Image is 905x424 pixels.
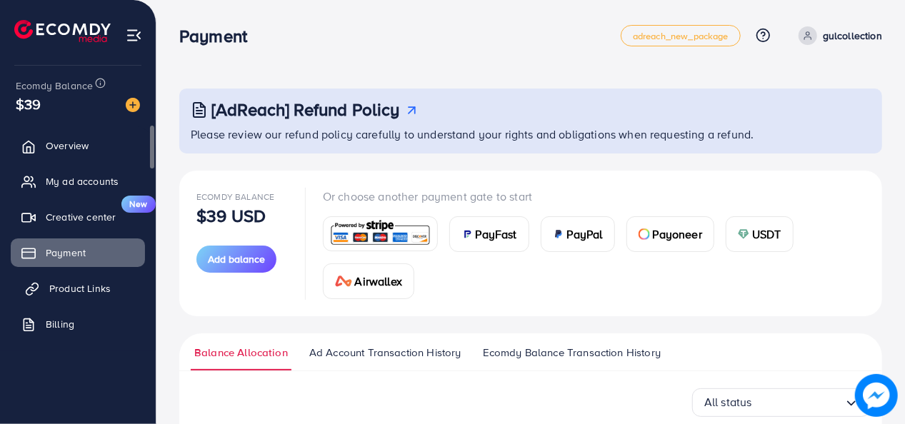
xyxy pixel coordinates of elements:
div: Search for option [692,388,871,417]
a: adreach_new_package [621,25,741,46]
span: Add balance [208,252,265,266]
h3: Payment [179,26,259,46]
span: Creative center [46,210,116,224]
p: gulcollection [823,27,882,44]
img: image [855,374,898,417]
img: card [335,276,352,287]
span: New [121,196,156,213]
img: logo [14,20,111,42]
span: USDT [752,226,781,243]
a: Creative centerNew [11,203,145,231]
a: Billing [11,310,145,338]
a: cardUSDT [726,216,794,252]
img: image [126,98,140,112]
a: cardPayPal [541,216,615,252]
span: PayFast [476,226,517,243]
span: Payoneer [653,226,702,243]
a: cardAirwallex [323,263,414,299]
span: Overview [46,138,89,153]
img: card [461,228,473,240]
a: My ad accounts [11,167,145,196]
span: Ecomdy Balance [16,79,93,93]
span: Ad Account Transaction History [309,345,461,360]
h3: [AdReach] Refund Policy [211,99,400,120]
a: gulcollection [793,26,882,45]
img: card [639,228,650,240]
button: Add balance [196,246,276,273]
span: Ecomdy Balance [196,191,274,203]
a: cardPayoneer [626,216,714,252]
a: Payment [11,238,145,267]
span: Balance Allocation [194,345,288,360]
span: Airwallex [355,273,402,290]
img: card [328,218,433,249]
span: Payment [46,246,86,260]
span: $39 [16,94,41,114]
img: card [553,228,564,240]
span: Billing [46,317,74,331]
p: Or choose another payment gate to start [323,188,865,205]
a: card [323,216,438,251]
span: adreach_new_package [633,31,729,41]
span: PayPal [567,226,603,243]
a: Overview [11,131,145,160]
img: card [738,228,749,240]
p: Please review our refund policy carefully to understand your rights and obligations when requesti... [191,126,874,143]
a: cardPayFast [449,216,529,252]
span: My ad accounts [46,174,119,188]
p: $39 USD [196,207,266,224]
span: Product Links [49,281,111,296]
a: Product Links [11,274,145,303]
span: All status [704,391,752,413]
img: menu [126,27,142,44]
span: Ecomdy Balance Transaction History [483,345,661,360]
input: Search for option [752,391,844,413]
